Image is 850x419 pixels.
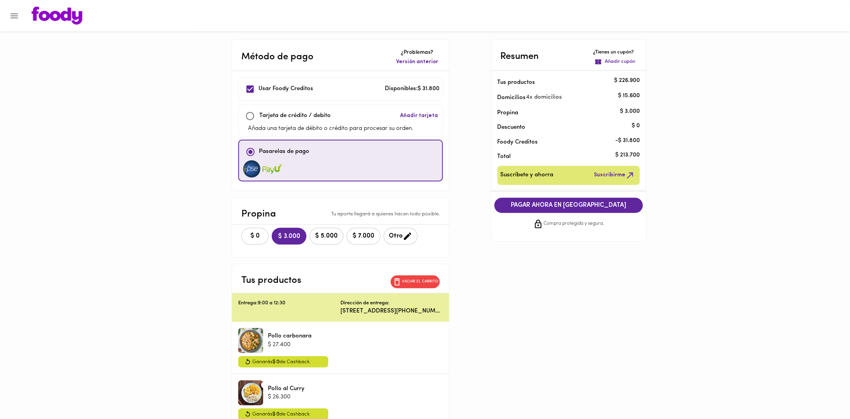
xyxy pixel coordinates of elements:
p: Tu aporte llegará a quienes hacen todo posible. [331,211,440,218]
button: Vaciar el carrito [391,275,440,288]
button: $ 7.000 [347,228,381,245]
p: Pollo carbonara [268,332,312,340]
p: Total [498,153,628,161]
span: $ 5.000 [315,233,338,240]
span: Versión anterior [396,58,438,66]
button: Suscribirme [592,169,637,182]
button: $ 3.000 [272,228,306,245]
p: Descuento [498,123,526,131]
img: visa [262,160,282,178]
p: - $ 31.800 [615,137,640,145]
span: $ 7.000 [352,233,375,240]
div: Pollo al Curry [238,380,263,405]
p: Tus productos [498,78,628,87]
span: Añadir tarjeta [400,112,438,120]
span: 4 x domicilios [526,93,562,103]
p: $ 15.600 [618,92,640,100]
p: Propina [241,207,276,221]
button: $ 0 [241,228,269,245]
p: $ 226.900 [614,77,640,85]
p: Método de pago [241,50,313,64]
p: Tus productos [241,273,301,288]
p: Pasarelas de pago [259,147,309,156]
p: Disponibles: $ 31.800 [385,85,439,94]
p: Foody Creditos [498,138,628,146]
p: Usar Foody Creditos [259,85,313,94]
span: $ 0 [246,233,264,240]
p: Añada una tarjeta de débito o crédito para procesar su orden. [248,124,413,133]
span: Otro [389,231,413,241]
span: $ 3.000 [278,233,300,240]
span: $ 0 [273,359,280,364]
button: Añadir tarjeta [398,108,439,124]
p: Vaciar el carrito [402,279,438,284]
span: $ 0 [273,412,280,417]
p: Resumen [501,50,539,64]
button: Añadir cupón [593,57,637,67]
span: Ganarás de Cashback [252,358,310,366]
p: Tarjeta de crédito / debito [259,112,331,121]
img: logo.png [32,7,82,25]
p: Entrega: 9:00 a 12:30 [238,300,341,307]
span: PAGAR AHORA EN [GEOGRAPHIC_DATA] [502,202,636,209]
img: visa [242,160,262,178]
p: $ 26.300 [268,393,305,401]
span: Compra protegida y segura. [544,220,604,228]
button: Otro [384,228,418,245]
button: $ 5.000 [310,228,344,245]
iframe: Messagebird Livechat Widget [805,374,842,411]
p: [STREET_ADDRESS][PHONE_NUMBER] Dejar en la casa 6 [341,307,443,315]
p: Añadir cupón [605,58,635,66]
p: ¿Problemas? [395,49,440,57]
p: Pollo al Curry [268,385,305,393]
div: Pollo carbonara [238,328,263,353]
p: Domicilios [498,94,526,102]
button: PAGAR AHORA EN [GEOGRAPHIC_DATA] [494,198,643,213]
button: Menu [5,6,24,25]
span: Suscribirme [594,170,635,180]
p: ¿Tienes un cupón? [593,49,637,56]
p: $ 3.000 [620,107,640,115]
span: Ganarás de Cashback [252,410,310,419]
p: $ 27.400 [268,341,312,349]
span: Suscríbete y ahorra [501,170,554,180]
p: Dirección de entrega: [341,300,390,307]
button: Versión anterior [395,57,440,67]
p: $ 0 [632,122,640,130]
p: $ 213.700 [615,151,640,159]
p: Propina [498,109,628,117]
